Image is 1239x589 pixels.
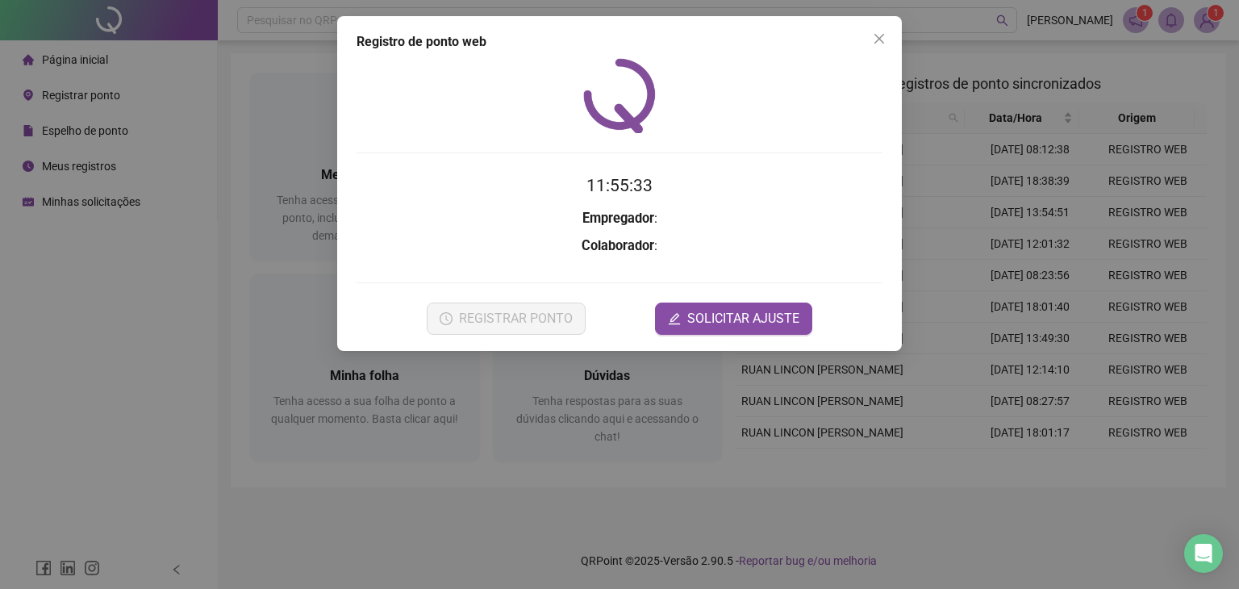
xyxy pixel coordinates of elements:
strong: Colaborador [582,238,654,253]
button: editSOLICITAR AJUSTE [655,303,812,335]
h3: : [357,208,882,229]
div: Registro de ponto web [357,32,882,52]
span: SOLICITAR AJUSTE [687,309,799,328]
span: close [873,32,886,45]
strong: Empregador [582,211,654,226]
span: edit [668,312,681,325]
div: Open Intercom Messenger [1184,534,1223,573]
button: REGISTRAR PONTO [427,303,586,335]
button: Close [866,26,892,52]
time: 11:55:33 [586,176,653,195]
h3: : [357,236,882,257]
img: QRPoint [583,58,656,133]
